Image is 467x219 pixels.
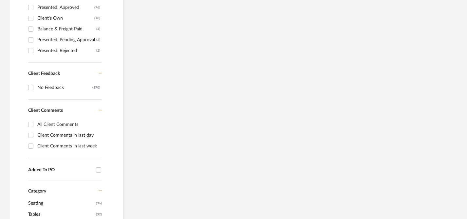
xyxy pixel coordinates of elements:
div: (4) [96,24,100,34]
div: (2) [96,45,100,56]
span: Client Feedback [28,71,60,76]
div: Presented, Pending Approval [37,35,96,45]
div: Presented, Approved [37,2,94,13]
div: (170) [92,82,100,93]
div: Balance & Freight Paid [37,24,96,34]
div: Client Comments in last day [37,130,100,141]
div: Presented, Rejected [37,45,96,56]
span: (36) [96,198,102,209]
span: Seating [28,198,94,209]
div: No Feedback [37,82,92,93]
div: Client's Own [37,13,94,24]
div: All Client Comments [37,119,100,130]
span: Category [28,189,46,194]
span: Client Comments [28,108,63,113]
div: (76) [94,2,100,13]
div: Client Comments in last week [37,141,100,151]
div: (3) [96,35,100,45]
div: Added To PO [28,167,93,173]
div: (10) [94,13,100,24]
